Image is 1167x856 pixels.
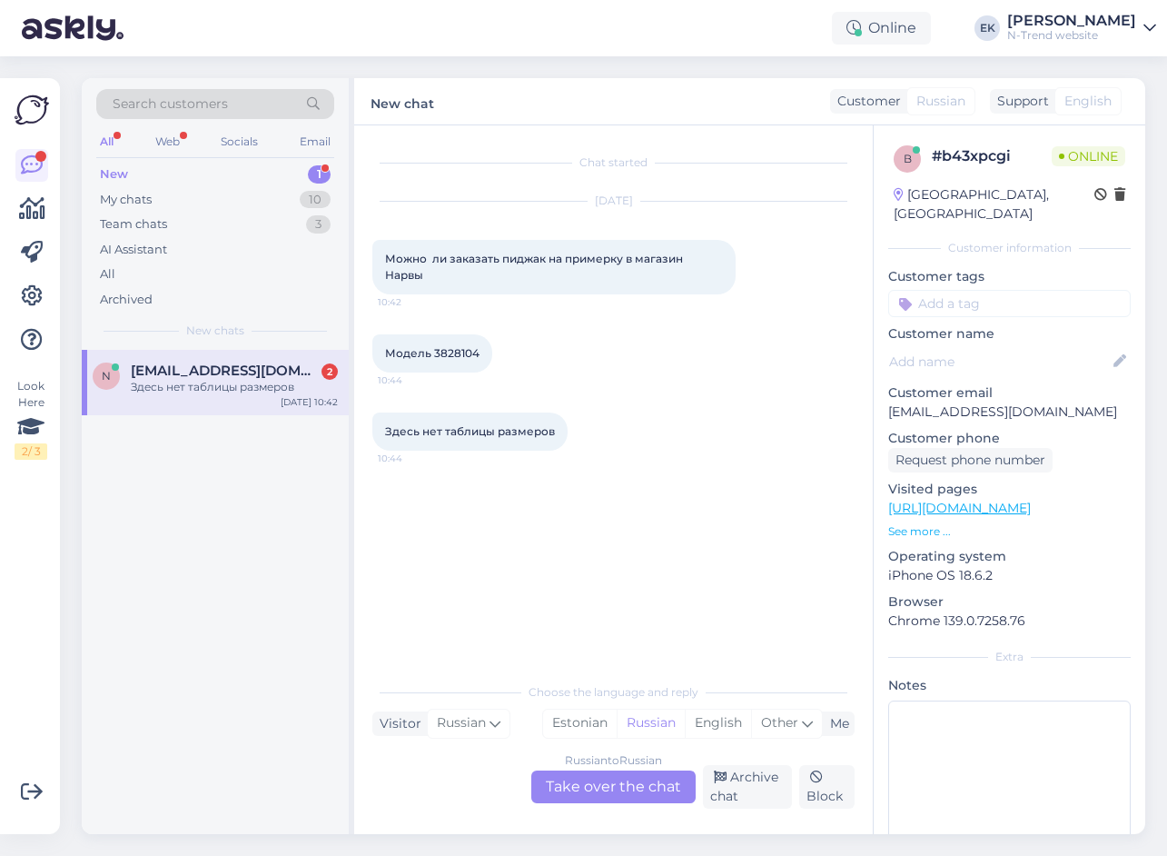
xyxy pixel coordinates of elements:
div: Russian [617,710,685,737]
span: Russian [916,92,965,111]
div: Customer information [888,240,1131,256]
input: Add a tag [888,290,1131,317]
span: Other [761,714,798,731]
div: Archive chat [703,765,792,809]
span: 10:44 [378,373,446,387]
input: Add name [889,352,1110,372]
a: [PERSON_NAME]N-Trend website [1007,14,1156,43]
div: [DATE] [372,193,855,209]
div: Request phone number [888,448,1053,473]
div: AI Assistant [100,241,167,259]
img: Askly Logo [15,93,49,127]
p: [EMAIL_ADDRESS][DOMAIN_NAME] [888,403,1131,422]
div: 10 [300,191,331,209]
div: New [100,165,128,184]
p: Customer name [888,324,1131,343]
div: [GEOGRAPHIC_DATA], [GEOGRAPHIC_DATA] [894,185,1094,224]
div: [DATE] 10:42 [281,395,338,409]
div: Block [799,765,855,809]
div: Customer [830,92,901,111]
div: English [685,710,751,737]
span: natalya6310@bk.ru [131,363,320,379]
span: b [904,152,912,165]
div: Choose the language and reply [372,684,855,701]
p: Customer tags [888,267,1131,286]
div: Estonian [543,710,617,737]
p: See more ... [888,523,1131,540]
div: Visitor [372,714,421,733]
div: Online [832,12,931,45]
div: Chat started [372,154,855,171]
p: Operating system [888,547,1131,566]
div: Look Here [15,378,47,460]
div: Extra [888,649,1131,665]
p: Browser [888,592,1131,612]
span: Здесь нет таблицы размеров [385,424,555,438]
span: Модель 3828104 [385,346,480,360]
span: Russian [437,713,486,733]
div: [PERSON_NAME] [1007,14,1136,28]
span: Search customers [113,95,228,114]
div: 1 [308,165,331,184]
span: 10:42 [378,295,446,309]
p: Customer phone [888,429,1131,448]
span: n [102,369,111,383]
div: Take over the chat [531,771,696,803]
div: 2 / 3 [15,443,47,460]
div: Me [823,714,849,733]
div: Здесь нет таблицы размеров [131,379,338,395]
div: Team chats [100,215,167,234]
div: Russian to Russian [565,752,662,769]
span: Online [1052,146,1125,166]
span: English [1064,92,1112,111]
div: 2 [321,363,338,380]
div: 3 [306,215,331,234]
div: Email [296,130,334,154]
p: iPhone OS 18.6.2 [888,566,1131,585]
span: 10:44 [378,452,446,465]
a: [URL][DOMAIN_NAME] [888,500,1031,516]
span: Можно ли заказать пиджак на примерку в магазин Нарвы [385,252,686,282]
p: Visited pages [888,480,1131,499]
div: # b43xpcgi [932,145,1052,167]
div: Web [152,130,183,154]
div: All [96,130,117,154]
label: New chat [371,89,434,114]
div: Archived [100,291,153,309]
div: EK [974,15,1000,41]
p: Notes [888,676,1131,695]
div: Support [990,92,1049,111]
p: Chrome 139.0.7258.76 [888,612,1131,631]
p: Customer email [888,383,1131,403]
div: All [100,265,115,284]
div: Socials [217,130,262,154]
span: New chats [186,323,244,339]
div: N-Trend website [1007,28,1136,43]
div: My chats [100,191,152,209]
